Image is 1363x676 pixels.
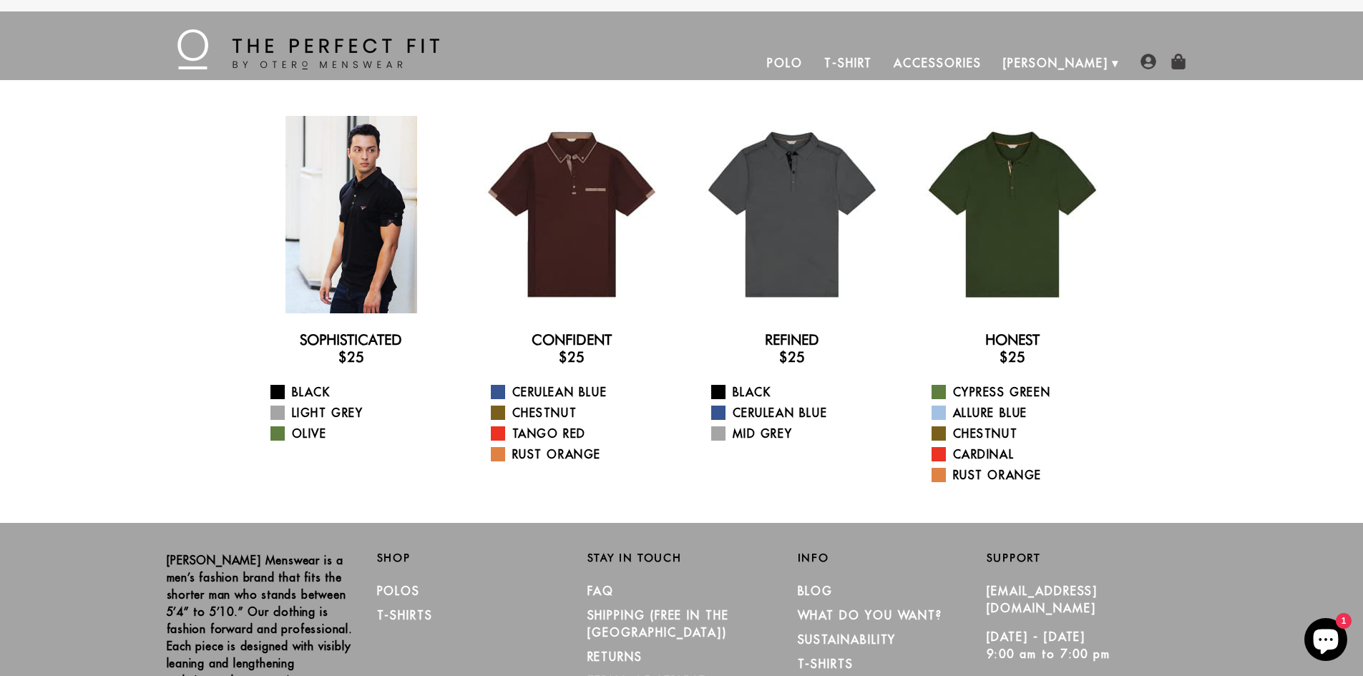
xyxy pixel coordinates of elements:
[798,657,854,671] a: T-Shirts
[177,29,439,69] img: The Perfect Fit - by Otero Menswear - Logo
[491,446,670,463] a: Rust Orange
[765,331,819,348] a: Refined
[587,552,776,564] h2: Stay in Touch
[473,348,670,366] h3: $25
[300,331,402,348] a: Sophisticated
[985,331,1040,348] a: Honest
[798,608,943,622] a: What Do You Want?
[987,584,1098,615] a: [EMAIL_ADDRESS][DOMAIN_NAME]
[914,348,1111,366] h3: $25
[711,425,891,442] a: Mid Grey
[798,552,987,564] h2: Info
[798,632,897,647] a: Sustainability
[987,628,1176,662] p: [DATE] - [DATE] 9:00 am to 7:00 pm
[711,404,891,421] a: Cerulean Blue
[270,425,450,442] a: Olive
[987,552,1197,564] h2: Support
[711,383,891,401] a: Black
[587,608,729,640] a: SHIPPING (Free in the [GEOGRAPHIC_DATA])
[814,46,883,80] a: T-Shirt
[253,348,450,366] h3: $25
[377,552,566,564] h2: Shop
[587,584,615,598] a: FAQ
[491,383,670,401] a: Cerulean Blue
[377,584,421,598] a: Polos
[932,404,1111,421] a: Allure Blue
[932,446,1111,463] a: Cardinal
[1300,618,1352,665] inbox-online-store-chat: Shopify online store chat
[932,425,1111,442] a: Chestnut
[1140,54,1156,69] img: user-account-icon.png
[693,348,891,366] h3: $25
[1171,54,1186,69] img: shopping-bag-icon.png
[377,608,433,622] a: T-Shirts
[587,650,643,664] a: RETURNS
[883,46,992,80] a: Accessories
[756,46,814,80] a: Polo
[532,331,612,348] a: Confident
[491,425,670,442] a: Tango Red
[798,584,834,598] a: Blog
[491,404,670,421] a: Chestnut
[992,46,1119,80] a: [PERSON_NAME]
[932,466,1111,484] a: Rust Orange
[270,383,450,401] a: Black
[932,383,1111,401] a: Cypress Green
[270,404,450,421] a: Light Grey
